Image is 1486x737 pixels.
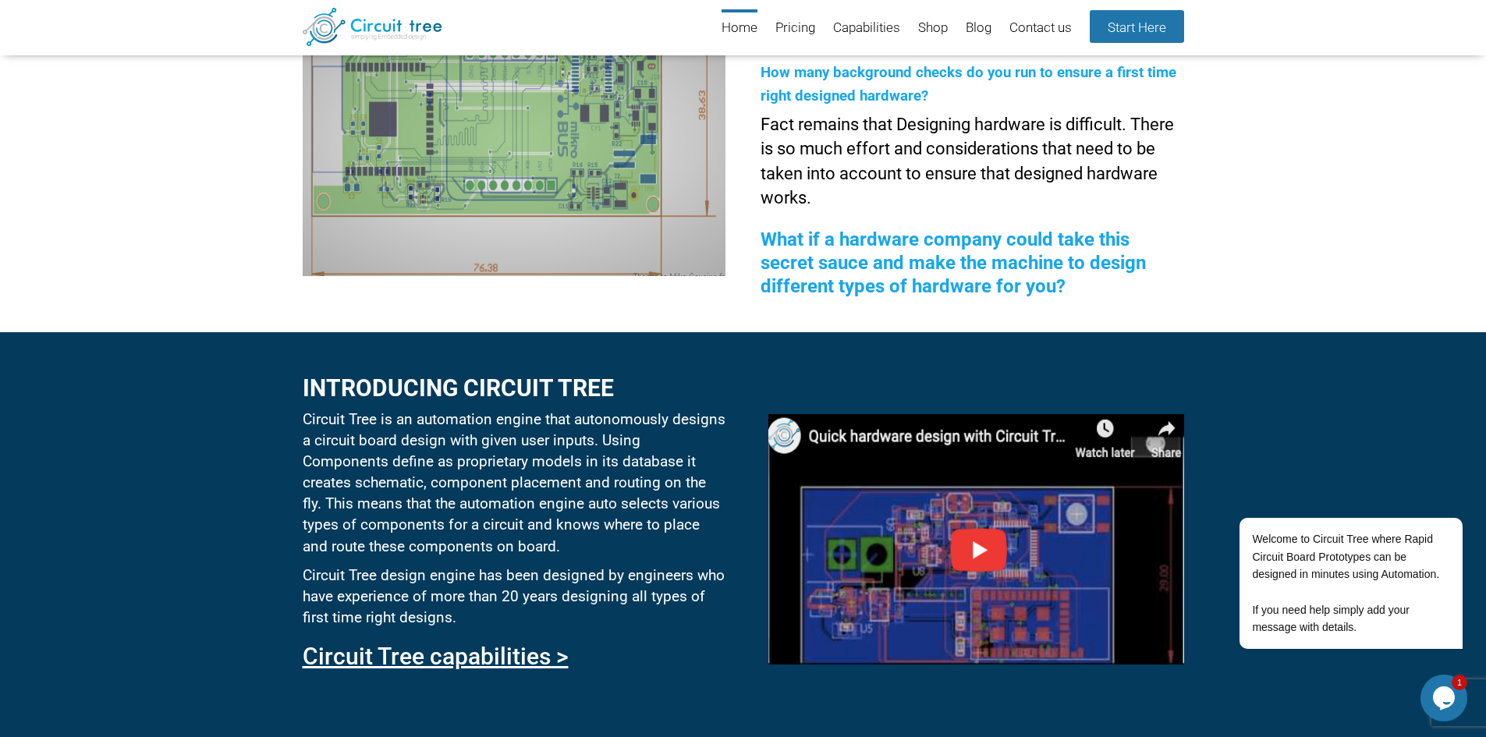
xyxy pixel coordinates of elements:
p: Fact remains that Designing hardware is difficult. There is so much effort and considerations tha... [761,112,1183,211]
a: Contact us [1009,9,1072,48]
iframe: chat widget [1190,377,1470,667]
a: Start Here [1090,10,1184,43]
iframe: chat widget [1420,675,1470,721]
p: Circuit Tree design engine has been designed by engineers who have experience of more than 20 yea... [303,565,725,628]
a: Blog [966,9,991,48]
a: Pricing [775,9,815,48]
a: Shop [918,9,948,48]
span: How many background checks do you run to ensure a first time right designed hardware? [761,64,1176,105]
img: youtube.png%22%20 [768,414,1183,664]
a: Home [722,9,757,48]
p: Circuit Tree is an automation engine that autonomously designs a circuit board design with given ... [303,409,725,557]
h2: Introducing circuit tree [303,375,725,401]
a: Circuit Tree capabilities > [303,643,569,670]
span: What if a hardware company could take this secret sauce and make the machine to design different ... [761,229,1146,297]
img: Circuit Tree [303,8,442,46]
a: Capabilities [833,9,900,48]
